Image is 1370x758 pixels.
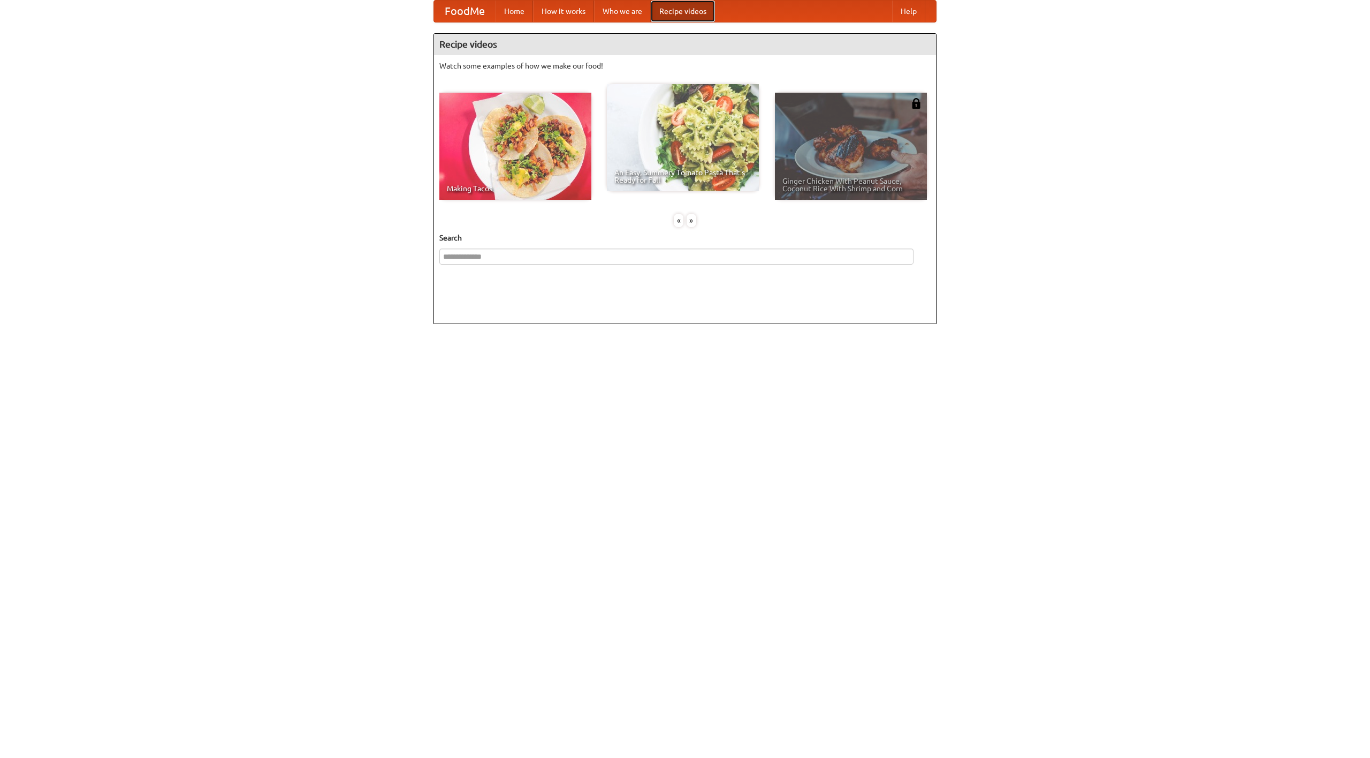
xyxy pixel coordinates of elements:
h5: Search [439,232,931,243]
div: » [687,214,696,227]
h4: Recipe videos [434,34,936,55]
a: Help [892,1,925,22]
a: Who we are [594,1,651,22]
div: « [674,214,683,227]
a: How it works [533,1,594,22]
a: Home [496,1,533,22]
a: FoodMe [434,1,496,22]
span: Making Tacos [447,185,584,192]
p: Watch some examples of how we make our food! [439,61,931,71]
a: An Easy, Summery Tomato Pasta That's Ready for Fall [607,84,759,191]
img: 483408.png [911,98,922,109]
span: An Easy, Summery Tomato Pasta That's Ready for Fall [614,169,751,184]
a: Making Tacos [439,93,591,200]
a: Recipe videos [651,1,715,22]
